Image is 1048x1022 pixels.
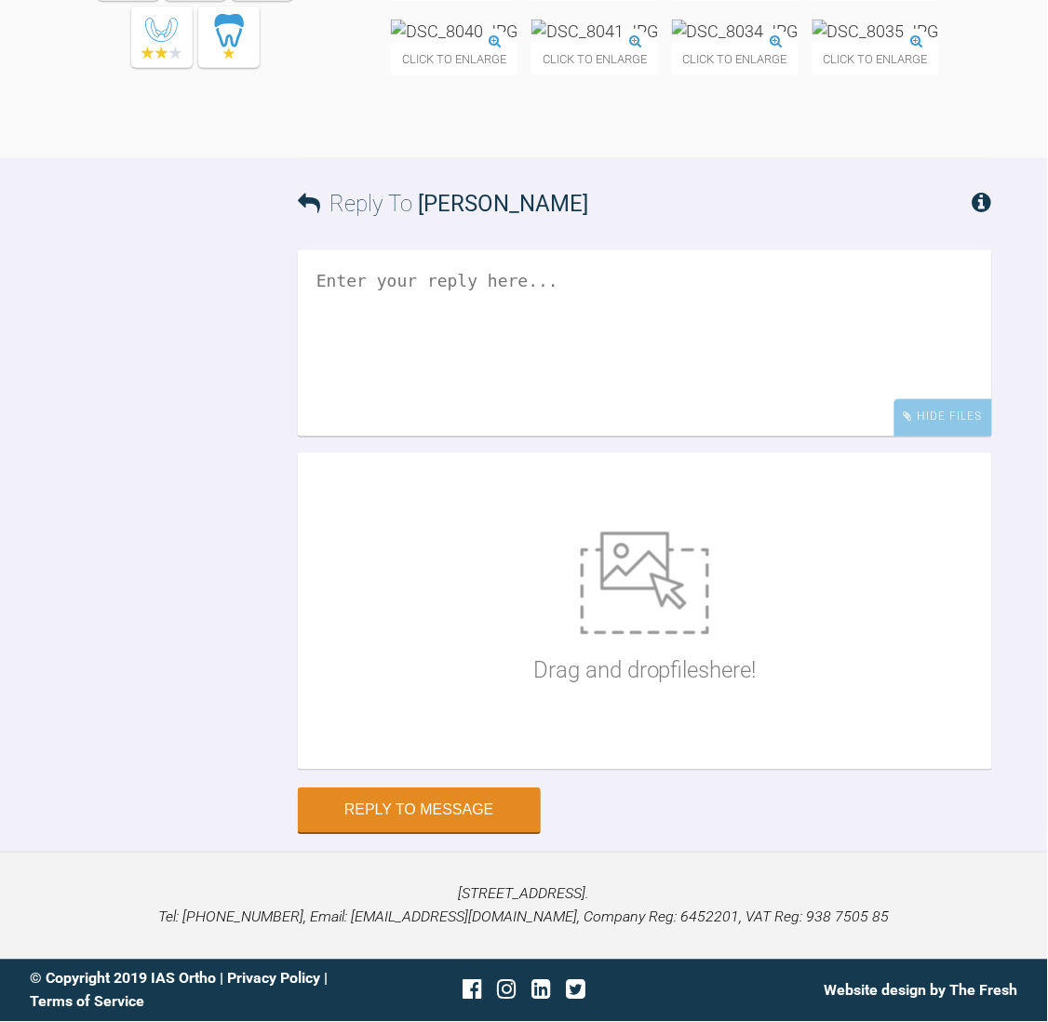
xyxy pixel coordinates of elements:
img: DSC_8041.JPG [531,20,658,43]
button: Reply to Message [298,788,541,833]
a: Terms of Service [30,993,144,1011]
img: DSC_8034.JPG [672,20,799,43]
div: © Copyright 2019 IAS Ortho | | [30,967,359,1015]
a: Privacy Policy [227,970,320,988]
span: Click to enlarge [813,43,939,75]
p: [STREET_ADDRESS]. Tel: [PHONE_NUMBER], Email: [EMAIL_ADDRESS][DOMAIN_NAME], Company Reg: 6452201,... [30,882,1018,930]
span: Click to enlarge [531,43,658,75]
span: Click to enlarge [672,43,799,75]
div: Hide Files [894,399,992,436]
a: Website design by The Fresh [825,982,1018,1000]
img: DSC_8035.JPG [813,20,939,43]
img: DSC_8040.JPG [391,20,517,43]
span: [PERSON_NAME] [418,191,588,217]
h3: Reply To [298,186,588,222]
span: Click to enlarge [391,43,517,75]
p: Drag and drop files here! [533,653,757,689]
